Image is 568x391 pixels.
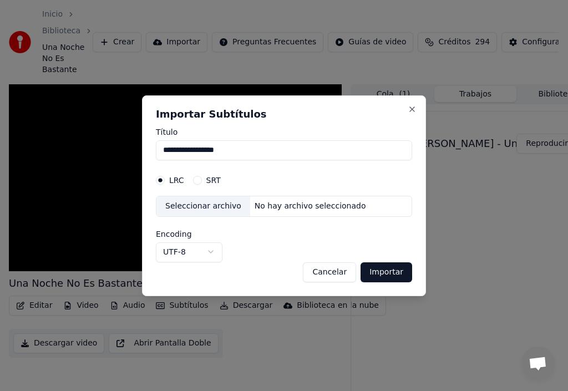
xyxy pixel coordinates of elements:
[206,176,221,184] label: SRT
[156,196,250,216] div: Seleccionar archivo
[156,128,412,136] label: Título
[250,201,371,212] div: No hay archivo seleccionado
[156,230,222,237] label: Encoding
[361,262,412,282] button: Importar
[169,176,184,184] label: LRC
[156,109,412,119] h2: Importar Subtítulos
[303,262,356,282] button: Cancelar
